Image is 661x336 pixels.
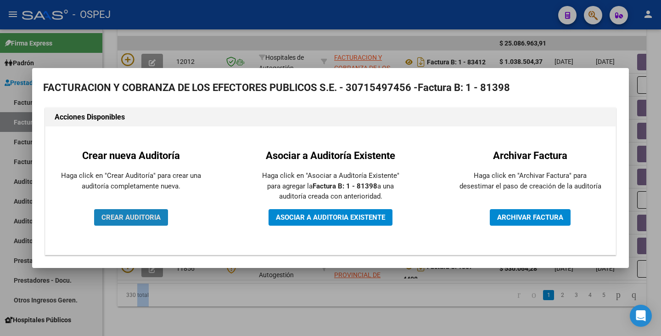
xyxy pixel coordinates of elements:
[43,79,618,97] h2: FACTURACION Y COBRANZA DE LOS EFECTORES PUBLICOS S.E. - 30715497456 -
[259,171,402,202] p: Haga click en "Asociar a Auditoría Existente" para agregar la a una auditoría creada con anterior...
[459,148,601,163] h2: Archivar Factura
[418,82,510,93] strong: Factura B: 1 - 81398
[490,209,571,226] button: ARCHIVAR FACTURA
[276,213,385,222] span: ASOCIAR A AUDITORIA EXISTENTE
[630,305,652,327] div: Open Intercom Messenger
[60,148,202,163] h2: Crear nueva Auditoría
[55,112,606,123] h1: Acciones Disponibles
[101,213,161,222] span: CREAR AUDITORIA
[313,182,377,190] strong: Factura B: 1 - 81398
[269,209,392,226] button: ASOCIAR A AUDITORIA EXISTENTE
[94,209,168,226] button: CREAR AUDITORIA
[459,171,601,191] p: Haga click en "Archivar Factura" para desestimar el paso de creación de la auditoría
[259,148,402,163] h2: Asociar a Auditoría Existente
[60,171,202,191] p: Haga click en "Crear Auditoría" para crear una auditoría completamente nueva.
[497,213,563,222] span: ARCHIVAR FACTURA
